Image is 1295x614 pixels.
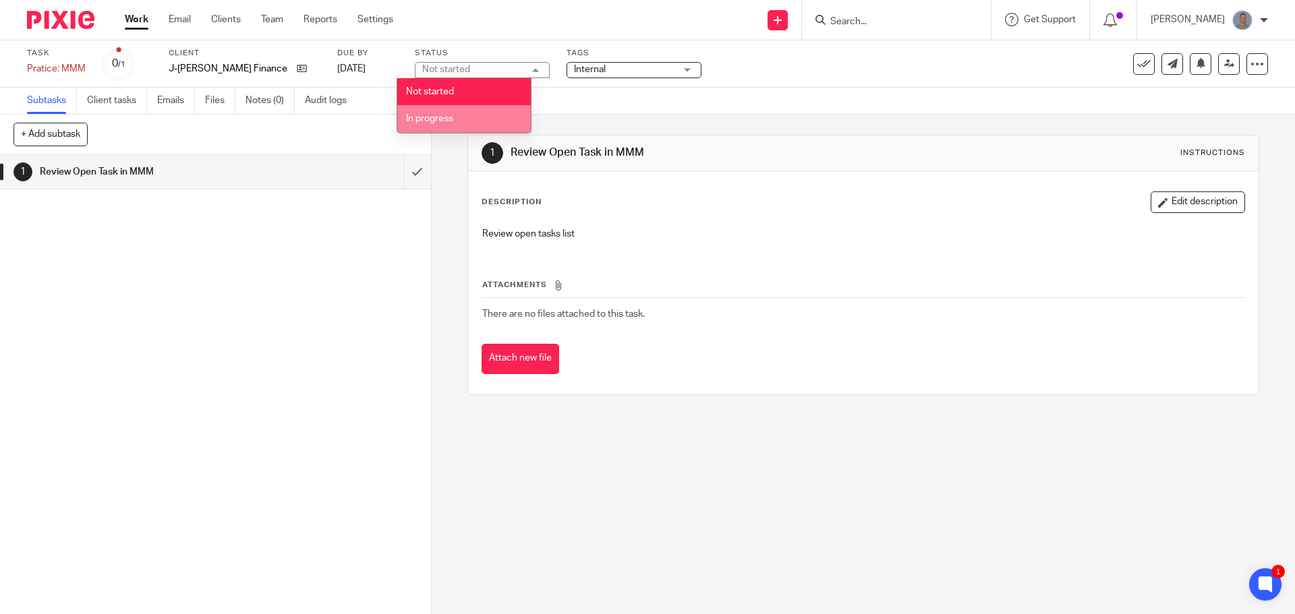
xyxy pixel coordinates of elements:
button: Attach new file [482,344,559,374]
label: Due by [337,48,398,59]
span: Get Support [1024,15,1076,24]
div: Pratice: MMM [27,62,86,75]
a: Settings [357,13,393,26]
div: 1 [13,162,32,181]
a: Client tasks [87,88,147,114]
span: Attachments [482,281,547,288]
a: Clients [211,13,241,26]
h1: Review Open Task in MMM [511,146,892,160]
a: Reports [304,13,337,26]
a: Notes (0) [246,88,295,114]
button: Edit description [1151,191,1245,213]
p: [PERSON_NAME] [1151,13,1225,26]
p: Description [482,197,542,208]
div: Instructions [1180,148,1245,158]
label: Status [415,48,550,59]
a: Audit logs [305,88,357,114]
a: Files [205,88,235,114]
div: 1 [1271,565,1285,578]
span: [DATE] [337,64,366,73]
h1: Review Open Task in MMM [40,162,273,182]
a: Team [261,13,283,26]
div: 0 [112,56,125,71]
label: Client [169,48,320,59]
button: + Add subtask [13,123,88,146]
span: Internal [574,65,606,74]
a: Email [169,13,191,26]
label: Tags [567,48,701,59]
a: Work [125,13,148,26]
small: /1 [118,61,125,68]
span: There are no files attached to this task. [482,309,645,319]
img: Pixie [27,11,94,29]
input: Search [829,16,950,28]
a: Emails [157,88,195,114]
p: Review open tasks list [482,227,1244,241]
a: Subtasks [27,88,77,114]
div: Not started [422,65,470,74]
label: Task [27,48,86,59]
span: In progress [406,114,453,123]
p: J-[PERSON_NAME] Finance Ltd [169,62,290,75]
img: James%20Headshot.png [1232,9,1253,31]
span: Not started [406,87,454,96]
div: 1 [482,142,503,164]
